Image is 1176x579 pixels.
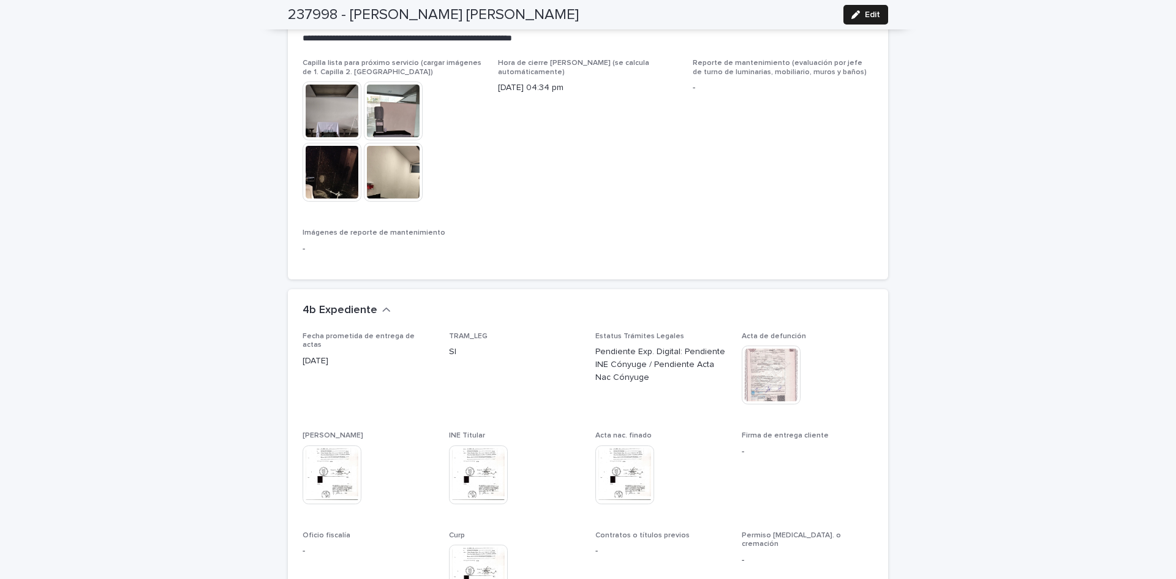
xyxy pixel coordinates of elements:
[288,6,579,24] h2: 237998 - [PERSON_NAME] [PERSON_NAME]
[595,346,727,384] p: Pendiente Exp. Digital: Pendiente INE Cónyuge / Pendiente Acta Nac Cónyuge
[595,333,684,340] span: Estatus Trámites Legales
[693,81,873,94] p: -
[449,432,485,439] span: INE Titular
[595,545,727,558] p: -
[498,59,649,75] span: Hora de cierre [PERSON_NAME] (se calcula automáticamente)
[303,304,391,317] button: 4b Expediente
[303,333,415,349] span: Fecha prometida de entrega de actas
[449,532,465,539] span: Curp
[303,229,445,237] span: Imágenes de reporte de mantenimiento
[449,333,488,340] span: TRAM_LEG
[742,554,873,567] p: -
[303,532,350,539] span: Oficio fiscalía
[865,10,880,19] span: Edit
[498,81,679,94] p: [DATE] 04:34 pm
[449,346,581,358] p: SI
[843,5,888,25] button: Edit
[742,432,829,439] span: Firma de entrega cliente
[595,532,690,539] span: Contratos o títulos previos
[303,545,434,558] p: -
[303,355,434,368] p: [DATE]
[303,432,363,439] span: [PERSON_NAME]
[595,432,652,439] span: Acta nac. finado
[742,532,841,548] span: Permiso [MEDICAL_DATA]. o cremación
[742,333,806,340] span: Acta de defunción
[742,445,873,458] p: -
[693,59,867,75] span: Reporte de mantenimiento (evaluación por jefe de turno de luminarias, mobiliario, muros y baños)
[303,304,377,317] h2: 4b Expediente
[303,243,483,255] p: -
[303,59,481,75] span: Capilla lista para próximo servicio (cargar imágenes de 1. Capilla 2. [GEOGRAPHIC_DATA])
